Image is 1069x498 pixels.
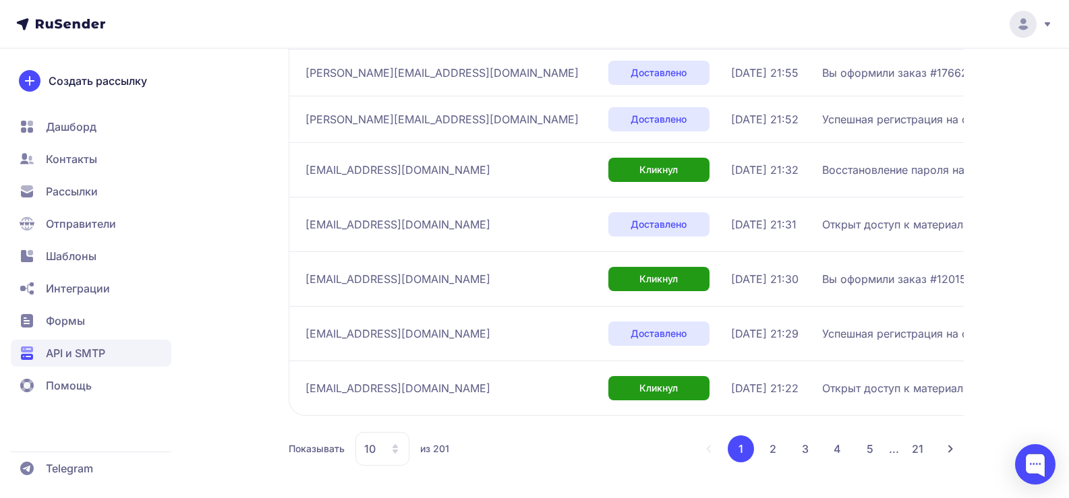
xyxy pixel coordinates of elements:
[11,455,171,482] a: Telegram
[731,271,799,287] span: [DATE] 21:30
[306,111,579,127] span: [PERSON_NAME][EMAIL_ADDRESS][DOMAIN_NAME]
[731,216,797,232] span: [DATE] 21:31
[631,327,687,340] span: Доставлено
[759,435,786,462] button: 2
[731,65,799,81] span: [DATE] 21:55
[46,345,105,361] span: API и SMTP
[46,280,110,297] span: Интеграции
[49,73,147,89] span: Создать рассылку
[306,271,490,287] span: [EMAIL_ADDRESS][DOMAIN_NAME]
[420,442,449,456] span: из 201
[728,435,754,462] button: 1
[639,272,678,286] span: Кликнул
[904,435,931,462] button: 21
[289,442,345,456] span: Показывать
[306,162,490,178] span: [EMAIL_ADDRESS][DOMAIN_NAME]
[306,216,490,232] span: [EMAIL_ADDRESS][DOMAIN_NAME]
[857,435,884,462] button: 5
[731,325,799,342] span: [DATE] 21:29
[46,119,96,135] span: Дашборд
[792,435,819,462] button: 3
[46,183,98,199] span: Рассылки
[306,325,490,342] span: [EMAIL_ADDRESS][DOMAIN_NAME]
[364,441,376,457] span: 10
[631,113,687,126] span: Доставлено
[306,380,490,396] span: [EMAIL_ADDRESS][DOMAIN_NAME]
[46,313,85,329] span: Формы
[639,381,678,395] span: Кликнул
[731,162,799,178] span: [DATE] 21:32
[46,460,93,476] span: Telegram
[731,380,799,396] span: [DATE] 21:22
[889,442,899,456] span: ...
[631,218,687,231] span: Доставлено
[46,377,92,394] span: Помощь
[824,435,851,462] button: 4
[306,65,579,81] span: [PERSON_NAME][EMAIL_ADDRESS][DOMAIN_NAME]
[46,216,116,232] span: Отправители
[46,151,97,167] span: Контакты
[631,66,687,80] span: Доставлено
[731,111,799,127] span: [DATE] 21:52
[639,163,678,177] span: Кликнул
[46,248,96,264] span: Шаблоны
